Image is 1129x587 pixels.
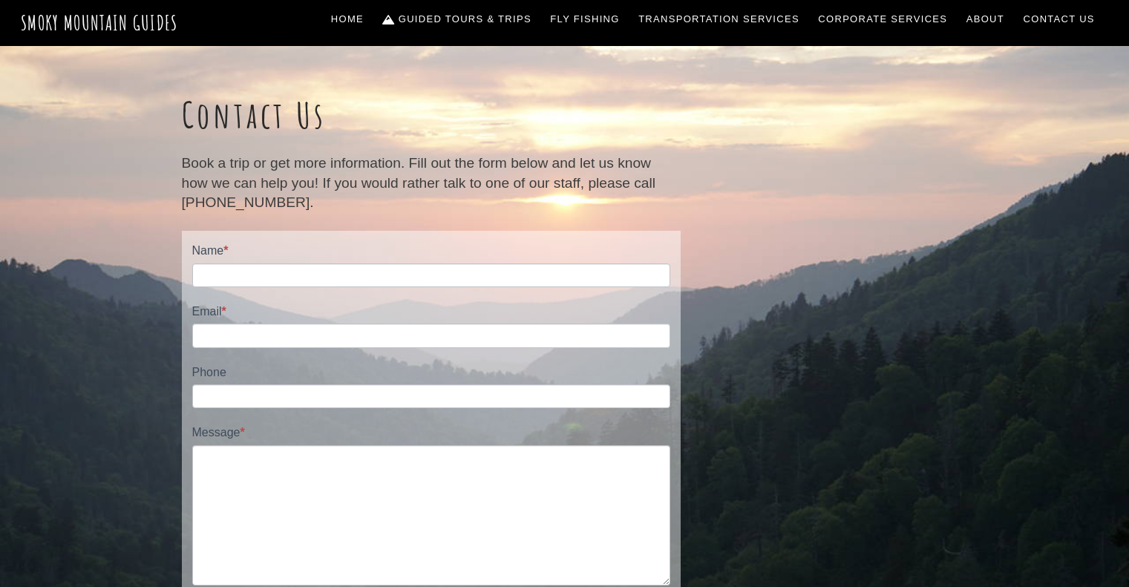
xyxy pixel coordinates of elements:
a: Smoky Mountain Guides [21,10,178,35]
label: Message [192,423,670,445]
label: Email [192,302,670,324]
h1: Contact Us [182,94,681,137]
a: Fly Fishing [545,4,626,35]
label: Phone [192,363,670,384]
a: Guided Tours & Trips [377,4,537,35]
a: Home [325,4,370,35]
p: Book a trip or get more information. Fill out the form below and let us know how we can help you!... [182,154,681,212]
a: Transportation Services [632,4,805,35]
label: Name [192,241,670,263]
a: About [961,4,1010,35]
a: Corporate Services [813,4,954,35]
a: Contact Us [1018,4,1101,35]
